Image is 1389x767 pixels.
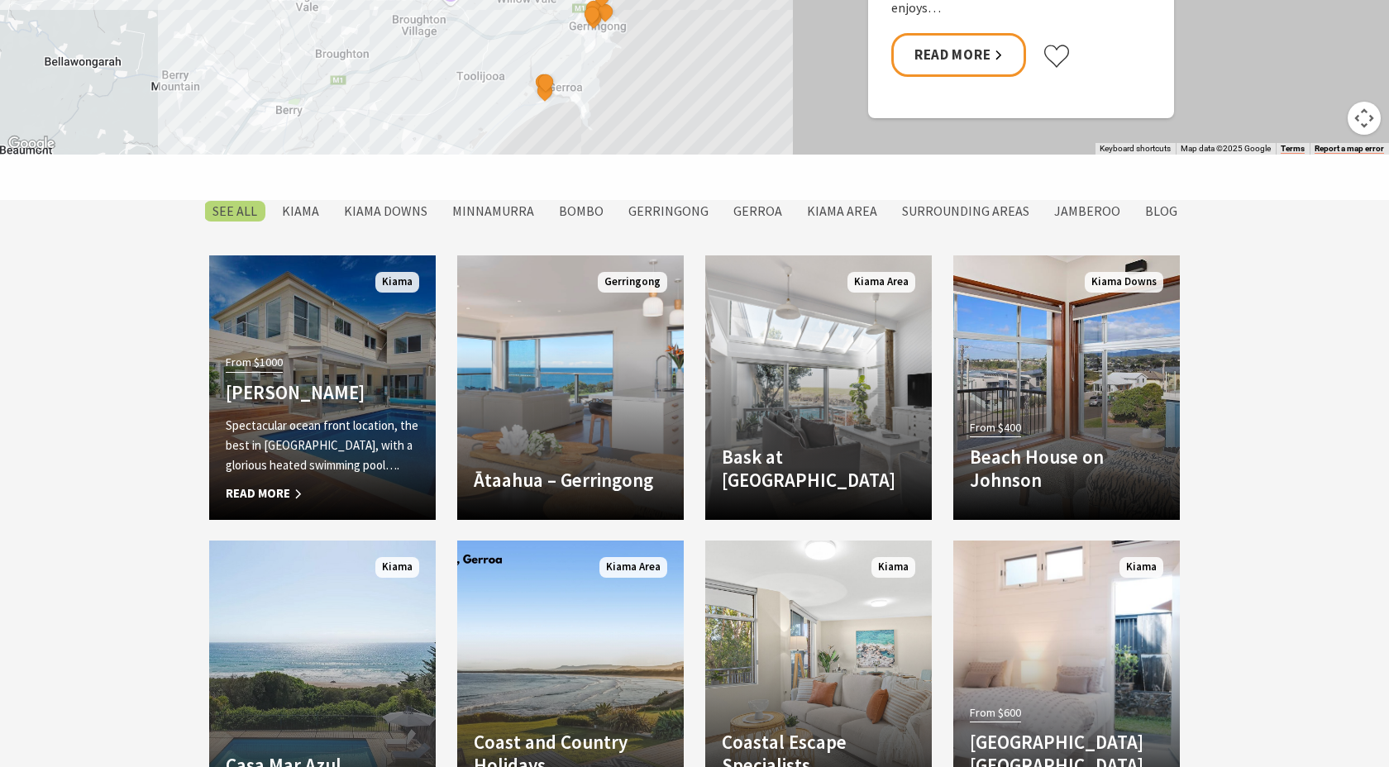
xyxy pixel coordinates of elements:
[1085,272,1163,293] span: Kiama Downs
[551,201,612,222] label: Bombo
[1137,201,1186,222] label: Blog
[970,418,1021,437] span: From $400
[1043,44,1071,69] button: Click to favourite Seabreeze Luxury Beach House
[444,201,542,222] label: Minnamurra
[4,133,59,155] img: Google
[970,445,1163,491] h4: Beach House on Johnson
[1281,144,1305,154] a: Terms (opens in new tab)
[457,255,684,520] a: Another Image Used Ātaahua – Gerringong Gerringong
[226,353,283,372] span: From $1000
[204,201,265,222] label: SEE All
[226,484,419,503] span: Read More
[725,201,790,222] label: Gerroa
[970,703,1021,722] span: From $600
[599,557,667,578] span: Kiama Area
[705,255,932,520] a: Another Image Used Bask at [GEOGRAPHIC_DATA] Kiama Area
[1046,201,1129,222] label: Jamberoo
[581,3,603,25] button: See detail about Coast and Country Holidays
[1315,144,1384,154] a: Report a map error
[1119,557,1163,578] span: Kiama
[535,71,556,93] button: See detail about Discovery Parks - Gerroa
[799,201,885,222] label: Kiama Area
[894,201,1038,222] label: Surrounding Areas
[336,201,436,222] label: Kiama Downs
[1100,143,1171,155] button: Keyboard shortcuts
[474,469,667,492] h4: Ātaahua – Gerringong
[620,201,717,222] label: Gerringong
[4,133,59,155] a: Open this area in Google Maps (opens a new window)
[1181,144,1271,153] span: Map data ©2025 Google
[847,272,915,293] span: Kiama Area
[871,557,915,578] span: Kiama
[226,416,419,475] p: Spectacular ocean front location, the best in [GEOGRAPHIC_DATA], with a glorious heated swimming ...
[209,255,436,520] a: From $1000 [PERSON_NAME] Spectacular ocean front location, the best in [GEOGRAPHIC_DATA], with a ...
[274,201,327,222] label: Kiama
[226,381,419,404] h4: [PERSON_NAME]
[722,445,915,491] h4: Bask at [GEOGRAPHIC_DATA]
[375,557,419,578] span: Kiama
[598,272,667,293] span: Gerringong
[375,272,419,293] span: Kiama
[1348,102,1381,135] button: Map camera controls
[953,255,1180,520] a: From $400 Beach House on Johnson Kiama Downs
[891,33,1026,77] a: Read More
